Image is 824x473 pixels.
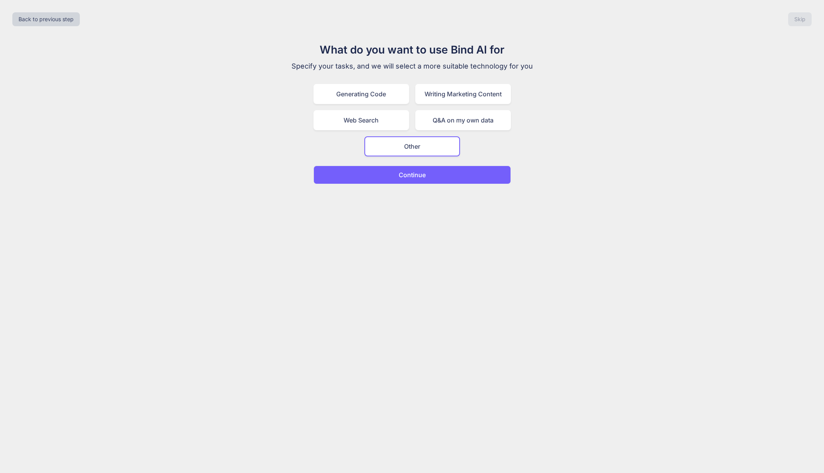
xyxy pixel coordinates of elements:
div: Web Search [313,110,409,130]
h1: What do you want to use Bind AI for [283,42,542,58]
div: Other [364,136,460,156]
button: Skip [788,12,812,26]
div: Writing Marketing Content [415,84,511,104]
button: Back to previous step [12,12,80,26]
div: Q&A on my own data [415,110,511,130]
button: Continue [313,166,511,184]
div: Generating Code [313,84,409,104]
p: Continue [399,170,426,179]
p: Specify your tasks, and we will select a more suitable technology for you [283,61,542,72]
